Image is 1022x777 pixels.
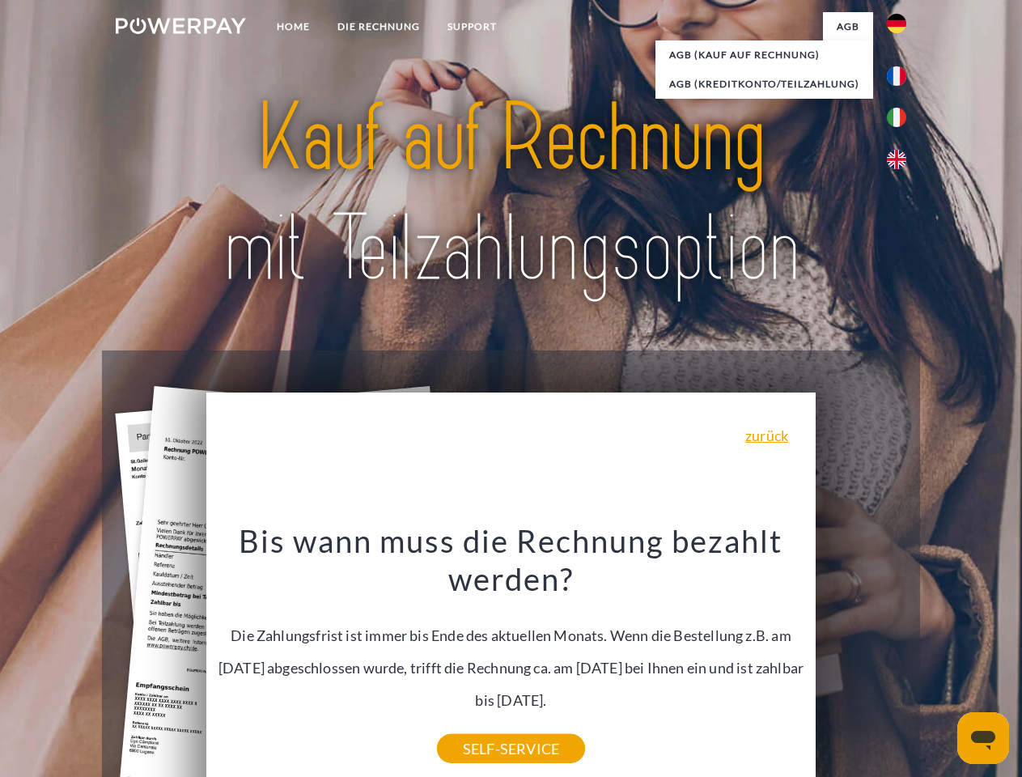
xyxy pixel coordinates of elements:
[655,40,873,70] a: AGB (Kauf auf Rechnung)
[957,712,1009,764] iframe: Schaltfläche zum Öffnen des Messaging-Fensters
[263,12,324,41] a: Home
[116,18,246,34] img: logo-powerpay-white.svg
[324,12,434,41] a: DIE RECHNUNG
[887,108,906,127] img: it
[887,150,906,169] img: en
[655,70,873,99] a: AGB (Kreditkonto/Teilzahlung)
[155,78,867,310] img: title-powerpay_de.svg
[216,521,807,749] div: Die Zahlungsfrist ist immer bis Ende des aktuellen Monats. Wenn die Bestellung z.B. am [DATE] abg...
[887,66,906,86] img: fr
[434,12,511,41] a: SUPPORT
[887,14,906,33] img: de
[216,521,807,599] h3: Bis wann muss die Rechnung bezahlt werden?
[437,734,585,763] a: SELF-SERVICE
[823,12,873,41] a: agb
[745,428,788,443] a: zurück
